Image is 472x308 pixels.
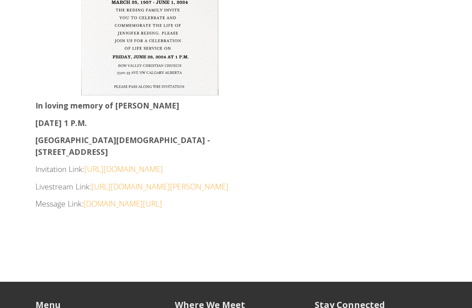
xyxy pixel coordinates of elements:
[35,216,264,227] p: ‍
[91,182,229,192] a: [URL][DOMAIN_NAME][PERSON_NAME]
[35,101,179,111] strong: In loving memory of [PERSON_NAME]
[84,164,163,175] a: [URL][DOMAIN_NAME]
[35,181,264,192] p: Livestream Link:
[35,118,87,129] strong: [DATE] 1 P.M.
[83,199,162,209] a: [DOMAIN_NAME][URL]
[35,164,264,175] p: Invitation Link:
[35,135,210,157] strong: [GEOGRAPHIC_DATA][DEMOGRAPHIC_DATA] - [STREET_ADDRESS]
[35,198,264,210] p: Message Link:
